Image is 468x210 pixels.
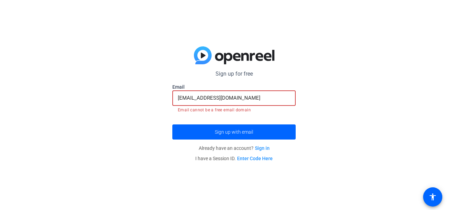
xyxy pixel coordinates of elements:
mat-error: Email cannot be a free email domain [178,106,290,113]
a: Sign in [255,145,270,151]
span: I have a Session ID. [195,156,273,161]
p: Sign up for free [172,70,296,78]
label: Email [172,84,296,90]
img: blue-gradient.svg [194,46,274,64]
span: Already have an account? [199,145,270,151]
button: Sign up with email [172,124,296,140]
input: Enter Email Address [178,94,290,102]
mat-icon: accessibility [429,193,437,201]
a: Enter Code Here [237,156,273,161]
